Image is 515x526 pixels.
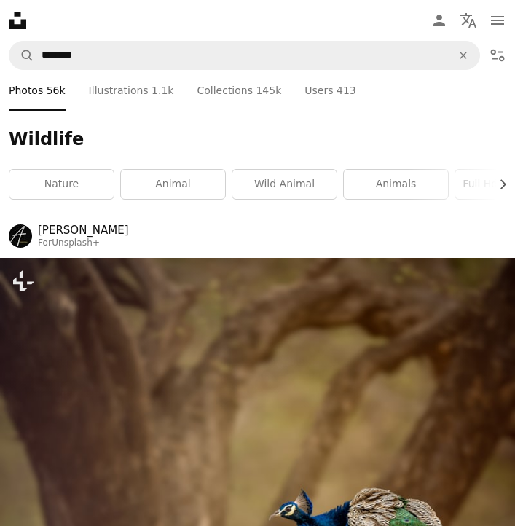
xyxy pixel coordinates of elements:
button: scroll list to the right [490,170,506,199]
button: Clear [447,42,479,69]
a: [PERSON_NAME] [38,223,129,238]
a: Collections 145k [197,70,281,111]
span: 413 [337,82,356,98]
h1: Wildlife [9,128,506,152]
a: Home — Unsplash [9,12,26,29]
form: Find visuals sitewide [9,41,480,70]
button: Filters [483,41,512,70]
img: Go to Abhijit Sinha's profile [9,224,32,248]
a: nature [9,170,114,199]
div: For [38,238,129,249]
button: Language [454,6,483,35]
span: 1.1k [152,82,173,98]
a: animal [121,170,225,199]
a: Illustrations 1.1k [89,70,174,111]
a: wild animal [232,170,337,199]
span: 145k [256,82,281,98]
a: animals [344,170,448,199]
a: Unsplash+ [52,238,100,248]
button: Menu [483,6,512,35]
a: Log in / Sign up [425,6,454,35]
a: Users 413 [304,70,355,111]
button: Search Unsplash [9,42,34,69]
